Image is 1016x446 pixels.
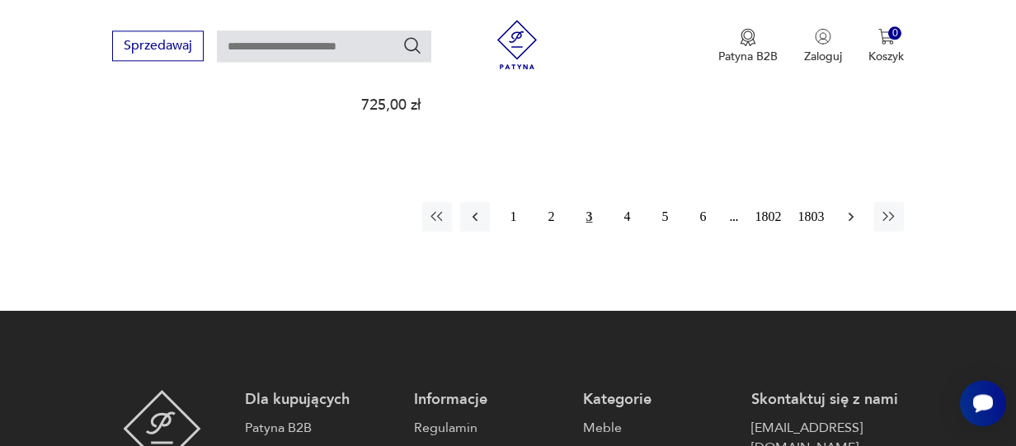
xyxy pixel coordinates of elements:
[583,418,736,438] a: Meble
[498,202,528,232] button: 1
[688,202,717,232] button: 6
[361,98,519,112] p: 725,00 zł
[402,35,422,55] button: Szukaj
[492,20,542,69] img: Patyna - sklep z meblami i dekoracjami vintage
[718,28,778,64] button: Patyna B2B
[868,49,904,64] p: Koszyk
[414,418,567,438] a: Regulamin
[751,390,904,410] p: Skontaktuj się z nami
[536,202,566,232] button: 2
[740,28,756,46] img: Ikona medalu
[245,390,397,410] p: Dla kupujących
[650,202,680,232] button: 5
[112,31,204,61] button: Sprzedawaj
[414,390,567,410] p: Informacje
[804,28,842,64] button: Zaloguj
[583,390,736,410] p: Kategorie
[718,28,778,64] a: Ikona medaluPatyna B2B
[960,380,1006,426] iframe: Smartsupp widget button
[112,41,204,53] a: Sprzedawaj
[804,49,842,64] p: Zaloguj
[245,418,397,438] a: Patyna B2B
[612,202,642,232] button: 4
[815,28,831,45] img: Ikonka użytkownika
[878,28,895,45] img: Ikona koszyka
[750,202,785,232] button: 1802
[718,49,778,64] p: Patyna B2B
[793,202,828,232] button: 1803
[868,28,904,64] button: 0Koszyk
[574,202,604,232] button: 3
[888,26,902,40] div: 0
